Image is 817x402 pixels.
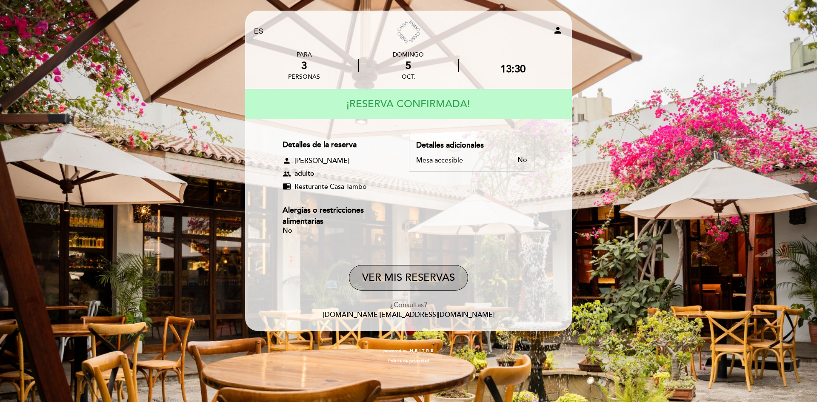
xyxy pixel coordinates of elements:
[294,156,349,166] span: [PERSON_NAME]
[288,51,320,58] div: PARA
[359,51,458,58] div: domingo
[383,348,407,354] span: powered by
[294,182,367,192] span: Resturante Casa Tambo
[383,348,434,354] a: powered by
[388,358,429,364] a: Política de privacidad
[283,205,394,227] div: Alergias o restricciones alimentarias
[251,300,566,310] div: ¿Consultas?
[283,170,291,178] span: group
[359,60,458,72] div: 5
[294,169,314,179] span: adulto
[409,349,434,353] img: MEITRE
[500,63,526,75] div: 13:30
[416,140,527,151] div: Detalles adicionales
[416,157,463,165] div: Mesa accesible
[359,73,458,80] div: oct.
[553,25,563,38] button: person
[283,157,291,165] span: person
[283,182,291,191] span: chrome_reader_mode
[288,73,320,80] div: personas
[463,157,527,165] div: No
[346,92,470,116] h4: ¡RESERVA CONFIRMADA!
[323,311,494,319] a: [DOMAIN_NAME][EMAIL_ADDRESS][DOMAIN_NAME]
[349,265,468,291] button: VER MIS RESERVAS
[283,140,394,151] div: Detalles de la reserva
[288,60,320,72] div: 3
[355,20,462,43] a: Casa Tambo
[283,227,394,235] div: No
[553,25,563,35] i: person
